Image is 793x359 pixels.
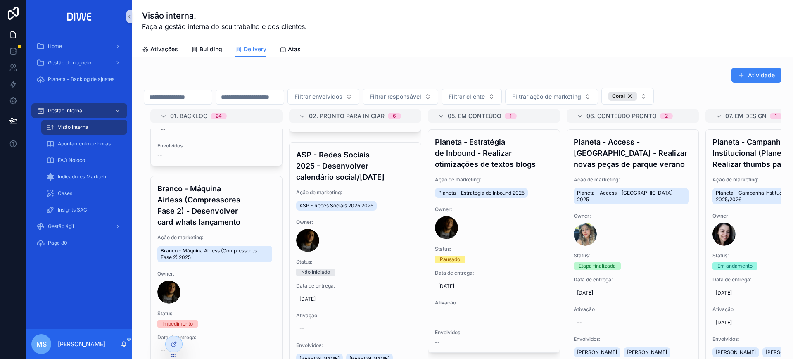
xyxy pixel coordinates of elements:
[36,339,47,349] span: MS
[161,247,269,261] span: Branco - Máquina Airless (Compressores Fase 2) 2025
[448,112,501,120] span: 05. Em conteúdo
[438,283,550,290] span: [DATE]
[510,113,512,119] div: 1
[48,240,67,246] span: Page 80
[435,270,553,276] span: Data de entrega:
[775,113,777,119] div: 1
[725,112,767,120] span: 07. Em design
[435,329,553,336] span: Envolvidos:
[41,136,127,151] a: Apontamento de horas
[574,336,692,342] span: Envolvidos:
[58,124,88,131] span: Visão interna
[41,153,127,168] a: FAQ Noloco
[574,136,692,170] h4: Planeta - Access - [GEOGRAPHIC_DATA] - Realizar novas peças de parque verano
[26,33,132,261] div: scrollable content
[48,59,91,66] span: Gestão do negócio
[296,342,414,349] span: Envolvidos:
[393,113,396,119] div: 6
[608,92,637,101] button: Unselect 8
[574,213,692,219] span: Owner:
[577,349,617,356] span: [PERSON_NAME]
[157,143,275,149] span: Envolvidos:
[299,326,304,332] div: --
[435,176,553,183] span: Ação de marketing:
[31,103,127,118] a: Gestão interna
[601,88,654,105] button: Select Button
[370,93,421,101] span: Filtrar responsável
[58,174,106,180] span: Indicadores Martech
[142,21,307,31] span: Faça a gestão interna do seu trabalho e dos clientes.
[280,42,301,58] a: Atas
[170,112,207,120] span: 01. Backlog
[435,246,553,252] span: Status:
[31,219,127,234] a: Gestão ágil
[64,10,95,23] img: App logo
[296,189,414,196] span: Ação de marketing:
[505,89,598,105] button: Select Button
[299,296,411,302] span: [DATE]
[41,202,127,217] a: Insights SAC
[731,68,781,83] a: Atividade
[296,149,414,183] h4: ASP - Redes Sociais 2025 - Desenvolver calendário social/[DATE]
[442,89,502,105] button: Select Button
[296,259,414,265] span: Status:
[157,234,275,241] span: Ação de marketing:
[162,320,193,328] div: Impedimento
[161,126,166,133] div: --
[150,45,178,53] span: Ativações
[31,235,127,250] a: Page 80
[157,183,275,228] h4: Branco - Máquina Airless (Compressores Fase 2) - Desenvolver card whats lançamento
[574,276,692,283] span: Data de entrega:
[363,89,438,105] button: Select Button
[41,186,127,201] a: Cases
[191,42,222,58] a: Building
[577,319,582,326] div: --
[58,157,85,164] span: FAQ Noloco
[309,112,385,120] span: 02. Pronto para iniciar
[296,219,414,226] span: Owner:
[199,45,222,53] span: Building
[301,269,330,276] div: Não iniciado
[577,190,685,203] span: Planeta - Access - [GEOGRAPHIC_DATA] 2025
[438,190,525,196] span: Planeta - Estratégia de Inbound 2025
[31,39,127,54] a: Home
[244,45,266,53] span: Delivery
[586,112,657,120] span: 06. Conteúdo pronto
[41,120,127,135] a: Visão interna
[48,76,114,83] span: Planeta - Backlog de ajustes
[41,169,127,184] a: Indicadores Martech
[435,300,553,306] span: Ativação
[435,206,553,213] span: Owner:
[296,312,414,319] span: Ativação
[579,262,616,270] div: Etapa finalizada
[574,306,692,313] span: Ativação
[31,55,127,70] a: Gestão do negócio
[574,252,692,259] span: Status:
[142,42,178,58] a: Ativações
[612,93,625,100] span: Coral
[157,334,275,341] span: Data de entrega:
[157,152,162,159] span: --
[58,207,87,213] span: Insights SAC
[299,202,373,209] span: ASP - Redes Sociais 2025 2025
[296,283,414,289] span: Data de entrega:
[287,89,359,105] button: Select Button
[438,313,443,319] div: --
[58,340,105,348] p: [PERSON_NAME]
[235,42,266,57] a: Delivery
[574,176,692,183] span: Ação de marketing:
[216,113,222,119] div: 24
[449,93,485,101] span: Filtrar cliente
[665,113,668,119] div: 2
[294,93,342,101] span: Filtrar envolvidos
[435,339,440,346] span: --
[58,140,111,147] span: Apontamento de horas
[31,72,127,87] a: Planeta - Backlog de ajustes
[48,223,74,230] span: Gestão ágil
[717,262,753,270] div: Em andamento
[157,271,275,277] span: Owner:
[428,129,560,353] a: Planeta - Estratégia de Inbound - Realizar otimizações de textos blogsAção de marketing:Planeta -...
[161,347,166,354] div: --
[435,136,553,170] h4: Planeta - Estratégia de Inbound - Realizar otimizações de textos blogs
[142,10,307,21] h1: Visão interna.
